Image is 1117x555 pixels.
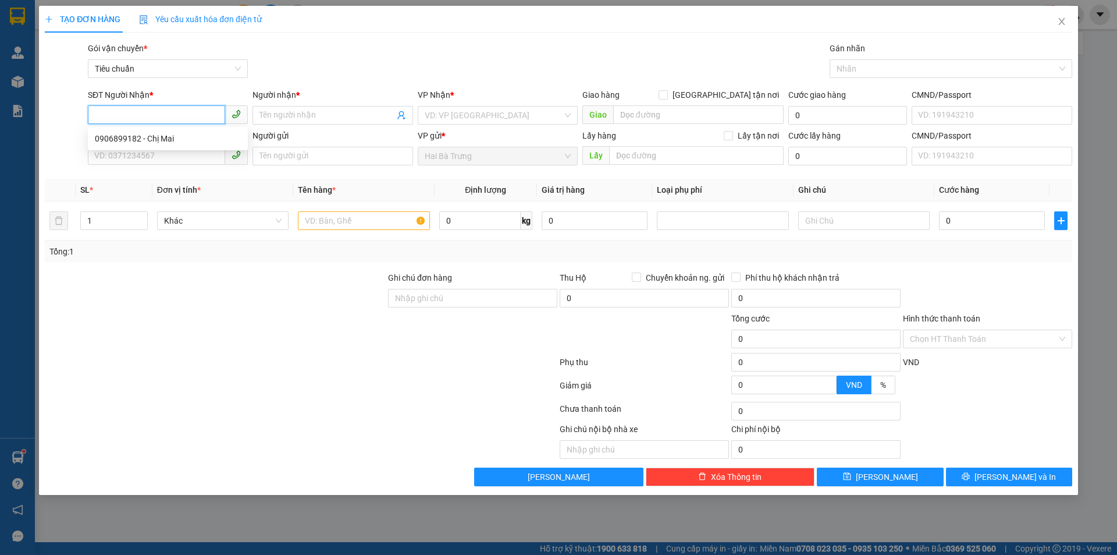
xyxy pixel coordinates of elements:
div: SĐT Người Nhận [88,89,248,101]
th: Loại phụ phí [652,179,793,202]
span: Giá trị hàng [542,185,585,195]
span: [GEOGRAPHIC_DATA] tận nơi [668,89,784,101]
div: Phụ thu [558,356,730,376]
div: Giảm giá [558,379,730,400]
input: Cước lấy hàng [788,147,907,165]
input: Nhập ghi chú [560,440,729,459]
input: Ghi Chú [798,211,930,230]
span: VND [903,358,919,367]
span: Giao [582,105,613,124]
button: deleteXóa Thông tin [646,468,815,486]
span: Giao hàng [582,90,620,100]
span: Đơn vị tính [157,185,201,195]
span: Tiêu chuẩn [95,60,241,77]
th: Ghi chú [794,179,934,202]
span: [PERSON_NAME] [528,471,590,483]
span: printer [962,472,970,482]
span: % [880,380,886,390]
div: Ghi chú nội bộ nhà xe [560,423,729,440]
button: delete [49,211,68,230]
input: Dọc đường [609,146,784,165]
span: Gói vận chuyển [88,44,147,53]
div: Chi phí nội bộ [731,423,901,440]
div: Tổng: 1 [49,245,431,258]
input: Cước giao hàng [788,106,907,125]
span: phone [232,150,241,160]
span: Tên hàng [298,185,336,195]
span: save [843,472,851,482]
span: plus [1055,216,1066,225]
span: SL [80,185,90,195]
label: Ghi chú đơn hàng [388,273,452,282]
label: Hình thức thanh toán [903,314,980,323]
img: icon [139,15,148,24]
div: Người nhận [252,89,412,101]
button: printer[PERSON_NAME] và In [946,468,1072,486]
span: Lấy tận nơi [733,129,784,142]
span: Tổng cước [731,314,770,323]
span: plus [45,15,53,23]
span: Lấy hàng [582,131,616,140]
div: 0906899182 - Chị Mai [95,132,241,145]
span: close [1057,17,1066,26]
span: phone [232,109,241,119]
span: [PERSON_NAME] [856,471,918,483]
span: delete [698,472,706,482]
label: Gán nhãn [830,44,865,53]
button: plus [1054,211,1067,230]
input: VD: Bàn, Ghế [298,211,429,230]
label: Cước lấy hàng [788,131,841,140]
span: Thu Hộ [560,273,586,282]
div: Người gửi [252,129,412,142]
button: Close [1045,6,1078,38]
label: Cước giao hàng [788,90,846,100]
span: [PERSON_NAME] và In [974,471,1056,483]
span: user-add [397,111,406,120]
div: 0906899182 - Chị Mai [88,129,248,148]
span: Chuyển khoản ng. gửi [641,271,729,284]
span: Định lượng [465,185,506,195]
div: CMND/Passport [912,89,1072,101]
span: VP Nhận [418,90,450,100]
span: Khác [164,212,282,229]
button: [PERSON_NAME] [474,468,643,486]
span: Lấy [582,146,609,165]
div: VP gửi [418,129,578,142]
div: CMND/Passport [912,129,1072,142]
span: Hai Bà Trưng [425,147,571,165]
span: Phí thu hộ khách nhận trả [741,271,844,284]
span: Yêu cầu xuất hóa đơn điện tử [139,15,262,24]
span: VND [846,380,862,390]
input: Dọc đường [613,105,784,124]
button: save[PERSON_NAME] [817,468,943,486]
input: 0 [542,211,648,230]
span: TẠO ĐƠN HÀNG [45,15,120,24]
span: Xóa Thông tin [711,471,762,483]
span: kg [521,211,532,230]
div: Chưa thanh toán [558,402,730,423]
input: Ghi chú đơn hàng [388,289,557,307]
span: Cước hàng [939,185,979,195]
